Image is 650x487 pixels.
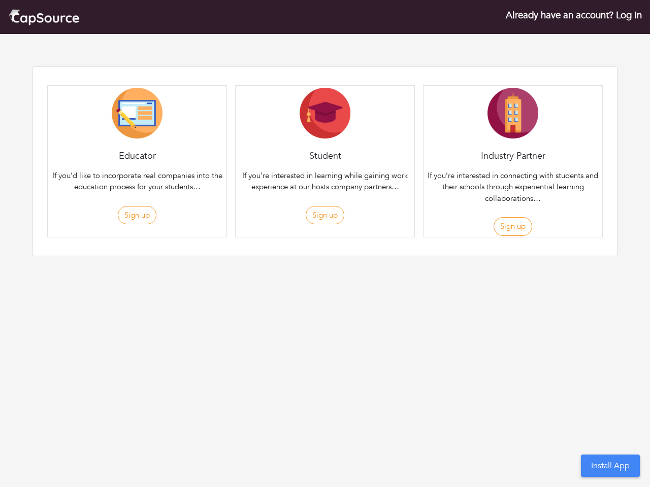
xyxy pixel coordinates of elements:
[118,206,156,225] button: Sign up
[426,170,600,204] p: If you’re interested in connecting with students and their schools through experiential learning ...
[424,151,602,162] h4: Industry Partner
[300,88,350,138] img: Student-Icon-6b6867cbad302adf8029cb3ecf392088beec6a544309a027beb5b4b4576828a8.png
[494,217,532,236] button: Sign up
[238,170,412,193] p: If you’re interested in learning while gaining work experience at our hosts company partners…
[487,88,538,138] img: Company-Icon-7f8a26afd1715722aa5ae9dc11300c11ceeb4d32eda0db0d61c21d11b95ecac6.png
[48,151,226,162] h4: Educator
[581,455,640,477] button: Install App
[112,88,162,138] img: Educator-Icon-31d5a1e457ca3f5474c6b92ab10a5d5101c9f8fbafba7b88091835f1a8db102f.png
[506,9,642,22] a: Already have an account? Log in
[306,206,344,225] button: Sign up
[50,170,224,193] p: If you’d like to incorporate real companies into the education process for your students…
[8,8,80,26] img: cap_logo.png
[236,151,414,162] h4: Student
